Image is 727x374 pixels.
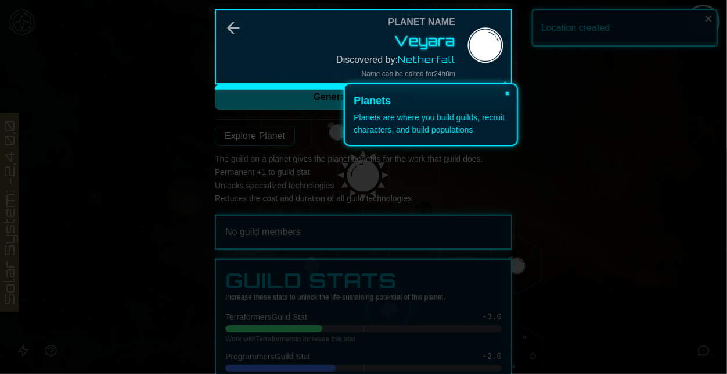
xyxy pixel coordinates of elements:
span: Netherfall [398,54,455,65]
img: Planet Name Editor [465,26,506,68]
button: Close [498,84,517,101]
div: Planet Name [388,15,455,29]
header: Planets [354,93,508,109]
button: Veyara [394,31,455,50]
div: Discovered by: [336,52,455,67]
div: Planets are where you build guilds, recruit characters, and build populations [354,112,508,136]
div: Name can be edited for 24 h 0 m [362,69,455,79]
